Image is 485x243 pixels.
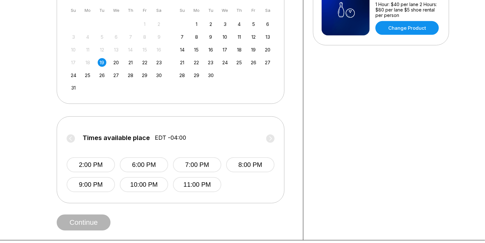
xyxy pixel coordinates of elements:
[120,157,168,172] button: 6:00 PM
[192,58,201,67] div: Choose Monday, September 22nd, 2025
[155,20,163,28] div: Not available Saturday, August 2nd, 2025
[263,33,272,41] div: Choose Saturday, September 13th, 2025
[235,45,243,54] div: Choose Thursday, September 18th, 2025
[126,71,135,80] div: Choose Thursday, August 28th, 2025
[140,45,149,54] div: Not available Friday, August 15th, 2025
[177,19,273,80] div: month 2025-09
[375,2,440,18] div: 1 Hour: $40 per lane 2 Hours: $80 per lane $5 shoe rental per person
[140,33,149,41] div: Not available Friday, August 8th, 2025
[69,6,78,15] div: Su
[67,157,115,172] button: 2:00 PM
[140,6,149,15] div: Fr
[192,20,201,28] div: Choose Monday, September 1st, 2025
[221,45,229,54] div: Choose Wednesday, September 17th, 2025
[155,58,163,67] div: Choose Saturday, August 23rd, 2025
[206,6,215,15] div: Tu
[221,33,229,41] div: Choose Wednesday, September 10th, 2025
[155,71,163,80] div: Choose Saturday, August 30th, 2025
[69,71,78,80] div: Choose Sunday, August 24th, 2025
[126,6,135,15] div: Th
[173,157,221,172] button: 7:00 PM
[112,45,120,54] div: Not available Wednesday, August 13th, 2025
[178,58,186,67] div: Choose Sunday, September 21st, 2025
[192,6,201,15] div: Mo
[83,45,92,54] div: Not available Monday, August 11th, 2025
[263,45,272,54] div: Choose Saturday, September 20th, 2025
[249,45,258,54] div: Choose Friday, September 19th, 2025
[173,177,221,192] button: 11:00 PM
[83,71,92,80] div: Choose Monday, August 25th, 2025
[140,58,149,67] div: Choose Friday, August 22nd, 2025
[67,177,115,192] button: 9:00 PM
[126,45,135,54] div: Not available Thursday, August 14th, 2025
[178,6,186,15] div: Su
[98,58,106,67] div: Choose Tuesday, August 19th, 2025
[126,58,135,67] div: Choose Thursday, August 21st, 2025
[206,20,215,28] div: Choose Tuesday, September 2nd, 2025
[112,71,120,80] div: Choose Wednesday, August 27th, 2025
[221,58,229,67] div: Choose Wednesday, September 24th, 2025
[83,134,150,141] span: Times available place
[178,45,186,54] div: Choose Sunday, September 14th, 2025
[206,45,215,54] div: Choose Tuesday, September 16th, 2025
[226,157,275,172] button: 8:00 PM
[83,58,92,67] div: Not available Monday, August 18th, 2025
[206,58,215,67] div: Choose Tuesday, September 23rd, 2025
[263,58,272,67] div: Choose Saturday, September 27th, 2025
[126,33,135,41] div: Not available Thursday, August 7th, 2025
[249,6,258,15] div: Fr
[69,83,78,92] div: Choose Sunday, August 31st, 2025
[98,71,106,80] div: Choose Tuesday, August 26th, 2025
[178,33,186,41] div: Choose Sunday, September 7th, 2025
[235,58,243,67] div: Choose Thursday, September 25th, 2025
[155,6,163,15] div: Sa
[192,33,201,41] div: Choose Monday, September 8th, 2025
[155,45,163,54] div: Not available Saturday, August 16th, 2025
[69,33,78,41] div: Not available Sunday, August 3rd, 2025
[140,71,149,80] div: Choose Friday, August 29th, 2025
[263,6,272,15] div: Sa
[249,20,258,28] div: Choose Friday, September 5th, 2025
[112,6,120,15] div: We
[98,33,106,41] div: Not available Tuesday, August 5th, 2025
[249,33,258,41] div: Choose Friday, September 12th, 2025
[83,6,92,15] div: Mo
[68,19,164,92] div: month 2025-08
[206,33,215,41] div: Choose Tuesday, September 9th, 2025
[221,6,229,15] div: We
[221,20,229,28] div: Choose Wednesday, September 3rd, 2025
[112,58,120,67] div: Choose Wednesday, August 20th, 2025
[192,45,201,54] div: Choose Monday, September 15th, 2025
[375,21,439,35] a: Change Product
[140,20,149,28] div: Not available Friday, August 1st, 2025
[249,58,258,67] div: Choose Friday, September 26th, 2025
[112,33,120,41] div: Not available Wednesday, August 6th, 2025
[155,134,186,141] span: EDT -04:00
[235,20,243,28] div: Choose Thursday, September 4th, 2025
[69,45,78,54] div: Not available Sunday, August 10th, 2025
[192,71,201,80] div: Choose Monday, September 29th, 2025
[235,6,243,15] div: Th
[155,33,163,41] div: Not available Saturday, August 9th, 2025
[83,33,92,41] div: Not available Monday, August 4th, 2025
[98,6,106,15] div: Tu
[69,58,78,67] div: Not available Sunday, August 17th, 2025
[206,71,215,80] div: Choose Tuesday, September 30th, 2025
[178,71,186,80] div: Choose Sunday, September 28th, 2025
[263,20,272,28] div: Choose Saturday, September 6th, 2025
[98,45,106,54] div: Not available Tuesday, August 12th, 2025
[120,177,168,192] button: 10:00 PM
[235,33,243,41] div: Choose Thursday, September 11th, 2025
